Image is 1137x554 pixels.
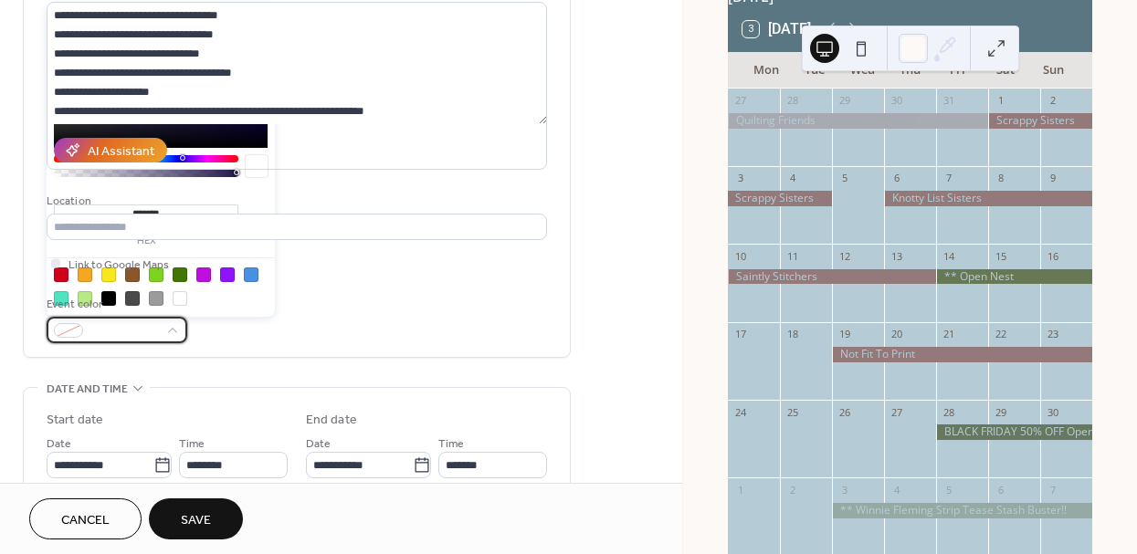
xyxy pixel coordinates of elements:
[837,405,851,419] div: 26
[890,94,903,108] div: 30
[728,113,988,129] div: Quilting Friends
[47,380,128,399] span: Date and time
[47,192,543,211] div: Location
[942,94,955,108] div: 31
[994,328,1007,341] div: 22
[785,172,799,185] div: 4
[1046,94,1059,108] div: 2
[306,411,357,430] div: End date
[47,411,103,430] div: Start date
[1046,172,1059,185] div: 9
[785,94,799,108] div: 28
[890,249,903,263] div: 13
[942,483,955,497] div: 5
[785,405,799,419] div: 25
[936,424,1092,440] div: BLACK FRIDAY 50% OFF Open Nest
[733,328,747,341] div: 17
[1046,483,1059,497] div: 7
[733,94,747,108] div: 27
[994,172,1007,185] div: 8
[890,328,903,341] div: 20
[728,269,936,285] div: Saintly Stitchers
[1030,52,1078,89] div: Sun
[438,434,464,454] span: Time
[988,113,1092,129] div: Scrappy Sisters
[306,434,331,454] span: Date
[68,256,169,275] span: Link to Google Maps
[47,295,184,314] div: Event color
[994,483,1007,497] div: 6
[890,483,903,497] div: 4
[994,405,1007,419] div: 29
[728,191,832,206] div: Scrappy Sisters
[890,405,903,419] div: 27
[790,52,837,89] div: Tue
[742,52,790,89] div: Mon
[936,269,1092,285] div: ** Open Nest
[994,94,1007,108] div: 1
[994,249,1007,263] div: 15
[837,483,851,497] div: 3
[837,172,851,185] div: 5
[54,138,167,162] button: AI Assistant
[785,328,799,341] div: 18
[942,172,955,185] div: 7
[179,434,205,454] span: Time
[942,405,955,419] div: 28
[837,328,851,341] div: 19
[736,16,817,42] button: 3[DATE]
[61,511,110,530] span: Cancel
[733,483,747,497] div: 1
[733,249,747,263] div: 10
[1046,405,1059,419] div: 30
[890,172,903,185] div: 6
[1046,328,1059,341] div: 23
[942,328,955,341] div: 21
[942,249,955,263] div: 14
[181,511,211,530] span: Save
[837,249,851,263] div: 12
[733,405,747,419] div: 24
[837,94,851,108] div: 29
[785,483,799,497] div: 2
[149,498,243,539] button: Save
[884,191,1092,206] div: Knotty List Sisters
[832,503,1092,518] div: ** Winnie Fleming Strip Tease Stash Buster!!
[47,434,71,454] span: Date
[88,142,154,162] div: AI Assistant
[29,498,142,539] button: Cancel
[832,347,1092,362] div: Not Fit To Print
[785,249,799,263] div: 11
[733,172,747,185] div: 3
[1046,249,1059,263] div: 16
